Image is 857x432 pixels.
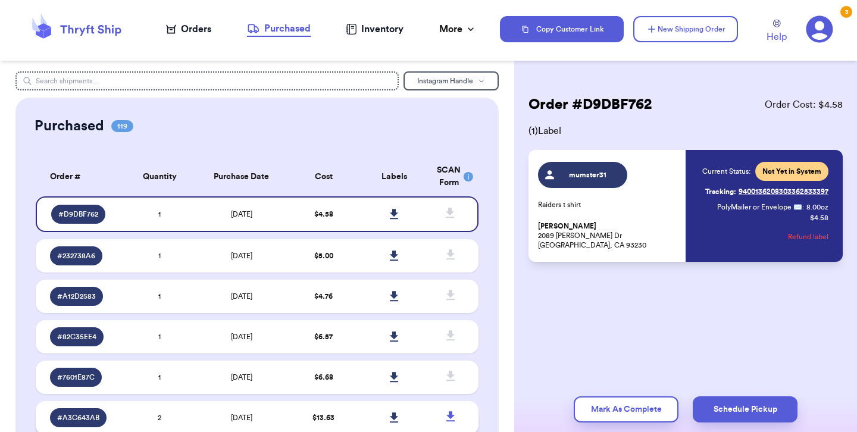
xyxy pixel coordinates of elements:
span: ( 1 ) Label [528,124,843,138]
span: [DATE] [231,211,252,218]
span: $ 4.58 [314,211,333,218]
span: [DATE] [231,252,252,259]
span: $ 13.63 [312,414,334,421]
button: Copy Customer Link [500,16,624,42]
p: Raiders t shirt [538,200,678,209]
th: Cost [288,157,359,196]
th: Quantity [124,157,195,196]
span: Order Cost: $ 4.58 [765,98,843,112]
span: mumster31 [560,170,617,180]
div: 3 [840,6,852,18]
th: Purchase Date [195,157,288,196]
a: Tracking:9400136208303362533397 [705,182,828,201]
div: Purchased [247,21,311,36]
span: # D9DBF762 [58,209,98,219]
span: Help [767,30,787,44]
a: Purchased [247,21,311,37]
button: Refund label [788,224,828,250]
span: # 232738A6 [57,251,95,261]
button: Instagram Handle [404,71,499,90]
button: Mark As Complete [574,396,678,422]
span: Tracking: [705,187,736,196]
span: Instagram Handle [417,77,473,84]
span: Not Yet in System [762,167,821,176]
span: [DATE] [231,293,252,300]
h2: Order # D9DBF762 [528,95,652,114]
a: Inventory [346,22,404,36]
span: 1 [158,252,161,259]
input: Search shipments... [15,71,399,90]
span: 8.00 oz [806,202,828,212]
div: More [439,22,477,36]
p: $ 4.58 [810,213,828,223]
button: New Shipping Order [633,16,738,42]
span: 1 [158,211,161,218]
a: Help [767,20,787,44]
th: Order # [36,157,124,196]
span: [DATE] [231,414,252,421]
span: [DATE] [231,374,252,381]
span: $ 6.68 [314,374,333,381]
p: 2089 [PERSON_NAME] Dr [GEOGRAPHIC_DATA], CA 93230 [538,221,678,250]
span: 1 [158,333,161,340]
h2: Purchased [35,117,104,136]
span: # 82C35EE4 [57,332,96,342]
span: $ 4.76 [314,293,333,300]
span: PolyMailer or Envelope ✉️ [717,204,802,211]
span: 1 [158,293,161,300]
span: # A12D2583 [57,292,96,301]
span: [PERSON_NAME] [538,222,596,231]
span: : [802,202,804,212]
span: [DATE] [231,333,252,340]
span: $ 5.00 [314,252,333,259]
th: Labels [359,157,430,196]
span: # 7601E87C [57,372,95,382]
span: $ 6.57 [314,333,333,340]
div: SCAN Form [437,164,464,189]
button: Schedule Pickup [693,396,797,422]
a: 3 [806,15,833,43]
span: # A3C643AB [57,413,99,422]
span: 119 [111,120,133,132]
a: Orders [166,22,211,36]
span: Current Status: [702,167,750,176]
span: 1 [158,374,161,381]
span: 2 [158,414,161,421]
